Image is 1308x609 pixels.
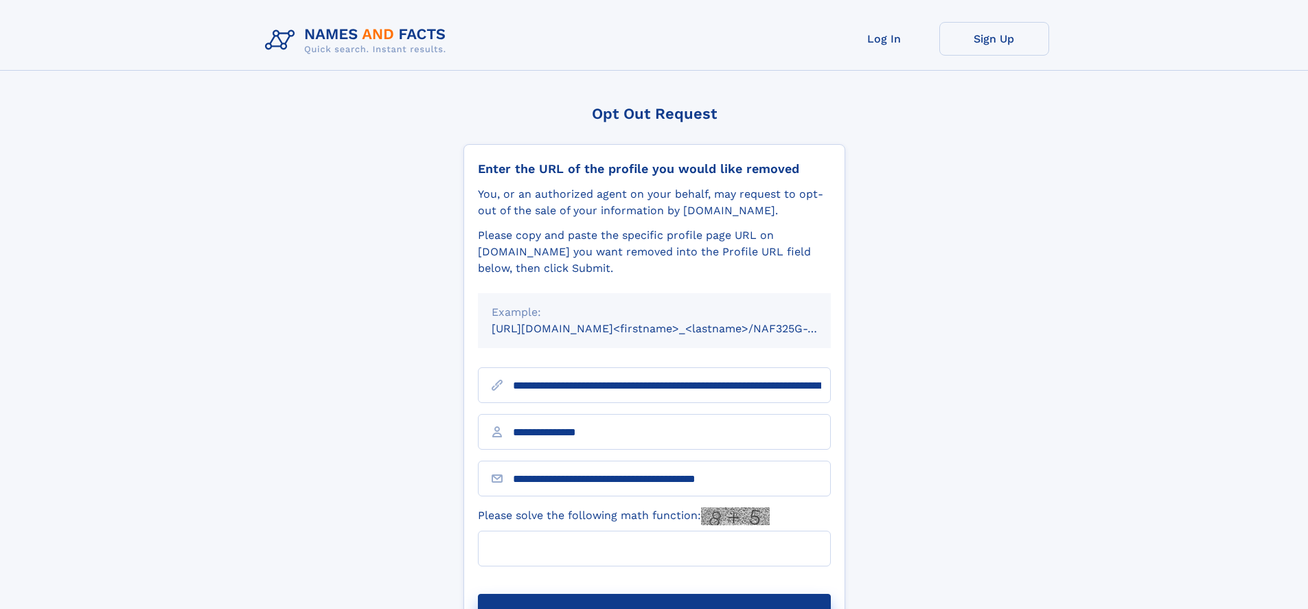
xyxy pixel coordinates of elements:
[478,186,831,219] div: You, or an authorized agent on your behalf, may request to opt-out of the sale of your informatio...
[463,105,845,122] div: Opt Out Request
[829,22,939,56] a: Log In
[478,507,770,525] label: Please solve the following math function:
[939,22,1049,56] a: Sign Up
[492,304,817,321] div: Example:
[478,161,831,176] div: Enter the URL of the profile you would like removed
[478,227,831,277] div: Please copy and paste the specific profile page URL on [DOMAIN_NAME] you want removed into the Pr...
[492,322,857,335] small: [URL][DOMAIN_NAME]<firstname>_<lastname>/NAF325G-xxxxxxxx
[260,22,457,59] img: Logo Names and Facts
